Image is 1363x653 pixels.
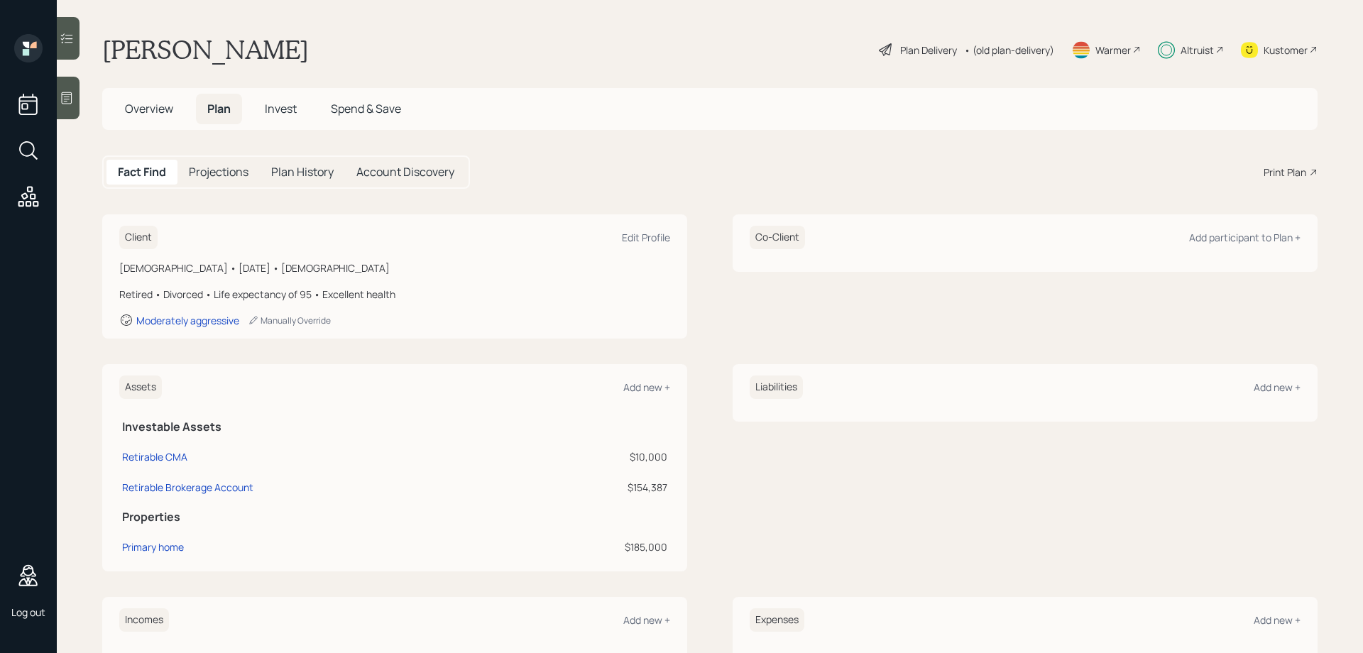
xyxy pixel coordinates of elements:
div: Add new + [623,613,670,627]
div: Retired • Divorced • Life expectancy of 95 • Excellent health [119,287,670,302]
div: Kustomer [1264,43,1308,57]
span: Plan [207,101,231,116]
div: Log out [11,605,45,619]
div: • (old plan-delivery) [964,43,1054,57]
div: Print Plan [1264,165,1306,180]
h5: Projections [189,165,248,179]
div: $10,000 [530,449,667,464]
div: Manually Override [248,314,331,326]
h6: Incomes [119,608,169,632]
span: Overview [125,101,173,116]
h6: Client [119,226,158,249]
div: Add new + [623,380,670,394]
div: Plan Delivery [900,43,957,57]
h5: Properties [122,510,667,524]
h6: Expenses [750,608,804,632]
h1: [PERSON_NAME] [102,34,309,65]
div: Add new + [1254,613,1301,627]
div: Add new + [1254,380,1301,394]
div: $154,387 [530,480,667,495]
div: Retirable CMA [122,449,187,464]
div: [DEMOGRAPHIC_DATA] • [DATE] • [DEMOGRAPHIC_DATA] [119,260,670,275]
div: Retirable Brokerage Account [122,480,253,495]
h5: Fact Find [118,165,166,179]
div: $185,000 [530,539,667,554]
div: Edit Profile [622,231,670,244]
div: Warmer [1095,43,1131,57]
h6: Liabilities [750,375,803,399]
div: Primary home [122,539,184,554]
h6: Co-Client [750,226,805,249]
h5: Investable Assets [122,420,667,434]
div: Altruist [1181,43,1214,57]
span: Invest [265,101,297,116]
div: Add participant to Plan + [1189,231,1301,244]
span: Spend & Save [331,101,401,116]
h5: Account Discovery [356,165,454,179]
h5: Plan History [271,165,334,179]
div: Moderately aggressive [136,314,239,327]
h6: Assets [119,375,162,399]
